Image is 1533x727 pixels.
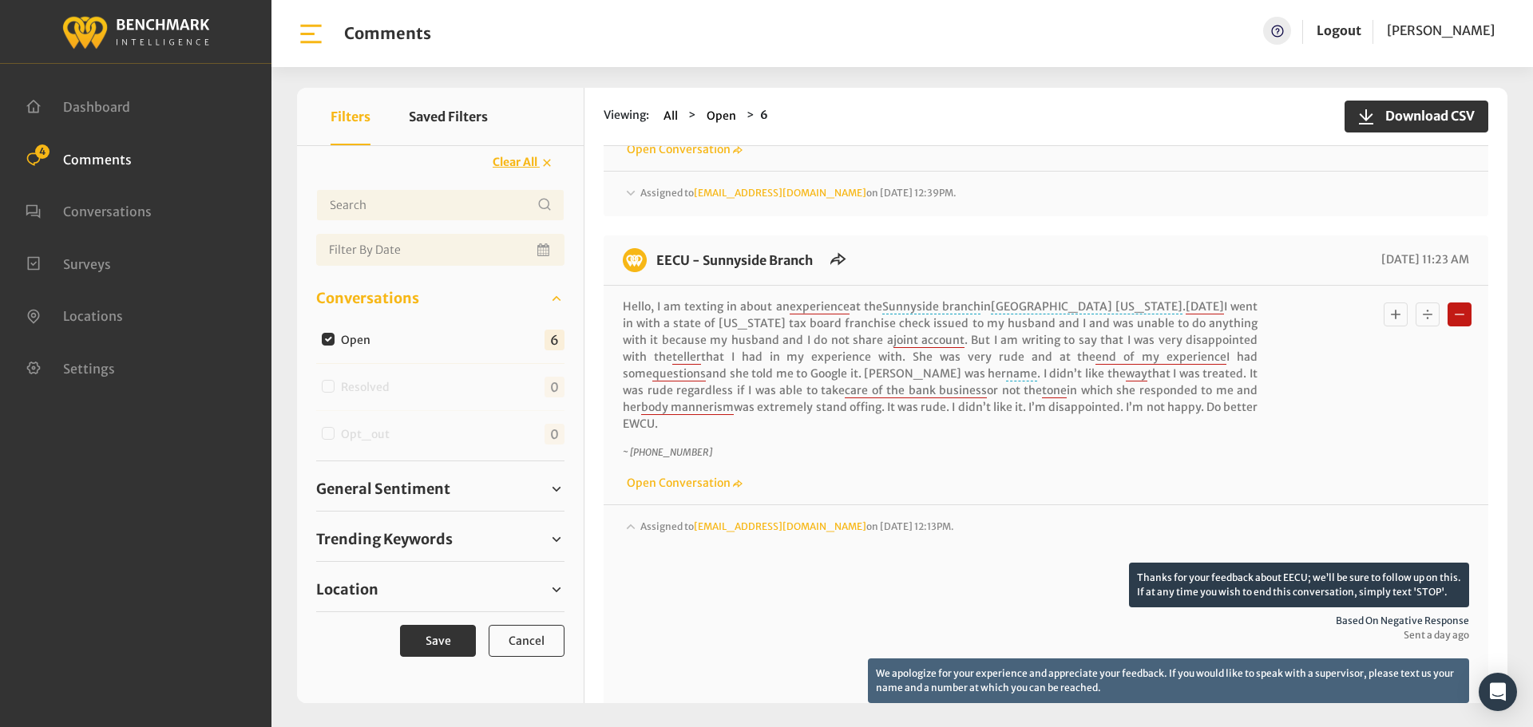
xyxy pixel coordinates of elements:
[26,202,152,218] a: Conversations
[331,88,370,145] button: Filters
[63,99,130,115] span: Dashboard
[545,377,564,397] span: 0
[623,298,1258,433] p: Hello, I am texting in about an at the in . I went in with a state of [US_STATE] tax board franch...
[316,578,564,602] a: Location
[882,299,980,314] span: Sunnyside branch
[63,255,111,271] span: Surveys
[493,155,537,169] span: Clear All
[623,446,712,458] i: ~ [PHONE_NUMBER]
[26,359,115,375] a: Settings
[335,379,402,396] label: Resolved
[640,187,957,199] span: Assigned to on [DATE] 12:39PM.
[1095,350,1226,365] span: end of my experience
[623,628,1469,642] span: Sent a day ago
[344,24,431,43] h1: Comments
[1377,252,1469,267] span: [DATE] 11:23 AM
[297,20,325,48] img: bar
[1129,563,1469,607] p: Thanks for your feedback about EECU; we’ll be sure to follow up on this. If at any time you wish ...
[316,234,564,266] input: Date range input field
[63,151,132,167] span: Comments
[26,97,130,113] a: Dashboard
[623,476,743,490] a: Open Conversation
[623,142,743,156] a: Open Conversation
[316,528,453,550] span: Trending Keywords
[702,107,741,125] button: Open
[672,350,701,365] span: teller
[1126,366,1147,381] span: way
[534,234,555,266] button: Open Calendar
[656,252,813,268] a: EECU - Sunnyside Branch
[1317,22,1361,38] a: Logout
[35,144,50,159] span: 4
[545,424,564,444] span: 0
[1186,299,1224,314] span: [DATE]
[1380,298,1476,330] div: Basic example
[489,625,564,657] button: Cancel
[61,12,210,51] img: benchmark
[760,108,768,122] strong: 6
[316,477,564,501] a: General Sentiment
[409,88,488,145] button: Saved Filters
[63,360,115,376] span: Settings
[316,527,564,551] a: Trending Keywords
[659,107,683,125] button: All
[316,579,378,600] span: Location
[545,330,564,350] span: 6
[335,426,402,443] label: Opt_out
[316,286,564,310] a: Conversations
[694,520,866,532] a: [EMAIL_ADDRESS][DOMAIN_NAME]
[63,203,152,219] span: Conversations
[1387,17,1495,45] a: [PERSON_NAME]
[26,306,123,322] a: Locations
[316,478,450,500] span: General Sentiment
[868,658,1469,703] p: We apologize for your experience and appreciate your feedback. If you would like to speak with a ...
[63,308,123,324] span: Locations
[647,248,822,272] h6: EECU - Sunnyside Branch
[623,614,1469,628] span: Based on negative response
[694,187,866,199] a: [EMAIL_ADDRESS][DOMAIN_NAME]
[623,518,1469,563] div: Assigned to[EMAIL_ADDRESS][DOMAIN_NAME]on [DATE] 12:13PM.
[845,383,987,398] span: care of the bank business
[316,287,419,309] span: Conversations
[893,333,965,348] span: joint account
[1006,366,1037,381] span: name
[1376,106,1475,125] span: Download CSV
[26,150,132,166] a: Comments 4
[623,248,647,272] img: benchmark
[1387,22,1495,38] span: [PERSON_NAME]
[623,184,1469,203] div: Assigned to[EMAIL_ADDRESS][DOMAIN_NAME]on [DATE] 12:39PM.
[1317,17,1361,45] a: Logout
[790,299,850,314] span: experience
[604,107,649,125] span: Viewing:
[400,625,476,657] button: Save
[26,255,111,271] a: Surveys
[640,520,954,532] span: Assigned to on [DATE] 12:13PM.
[991,299,1182,314] span: [GEOGRAPHIC_DATA] [US_STATE]
[1042,383,1067,398] span: tone
[322,333,335,346] input: Open
[335,332,383,349] label: Open
[641,400,734,415] span: body mannerism
[1479,673,1517,711] div: Open Intercom Messenger
[316,189,564,221] input: Username
[652,366,706,381] span: questions
[482,148,564,176] button: Clear All
[1345,101,1488,132] button: Download CSV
